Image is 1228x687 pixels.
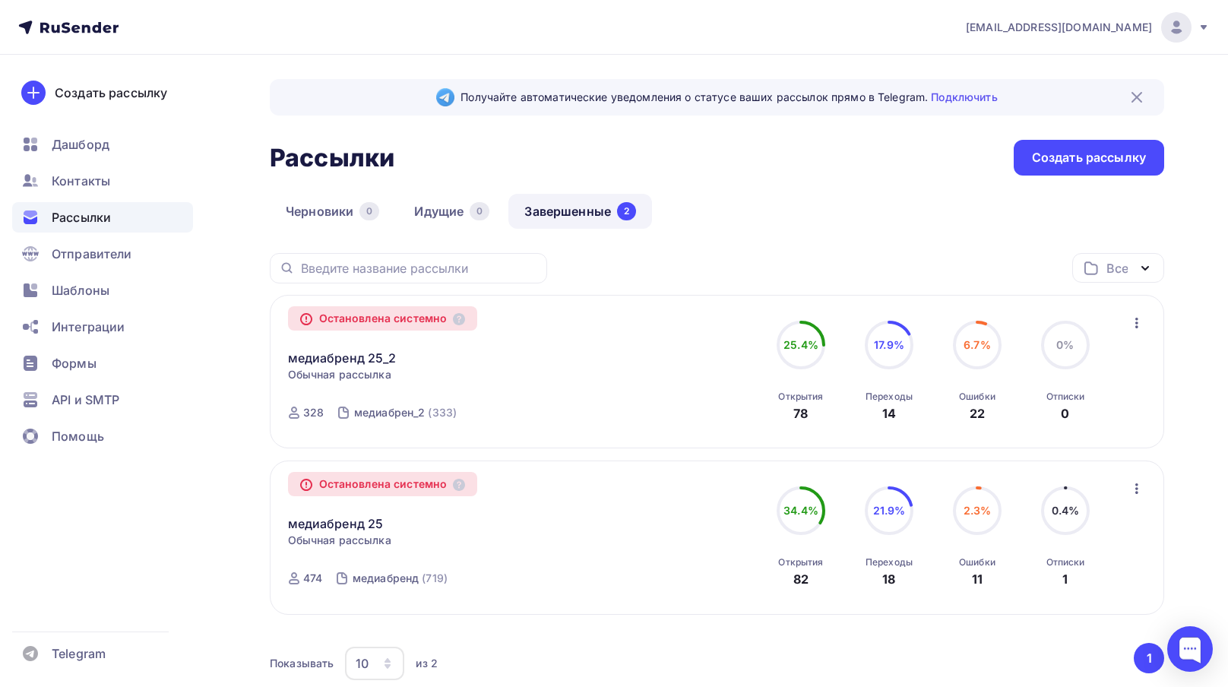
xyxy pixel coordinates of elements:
[301,260,538,277] input: Введите название рассылки
[882,404,896,423] div: 14
[617,202,636,220] div: 2
[52,135,109,154] span: Дашборд
[288,514,384,533] a: медиабренд 25
[966,20,1152,35] span: [EMAIL_ADDRESS][DOMAIN_NAME]
[270,143,394,173] h2: Рассылки
[1046,556,1085,568] div: Отписки
[353,400,458,425] a: медиабрен_2 (333)
[874,338,904,351] span: 17.9%
[1134,643,1164,673] button: Go to page 1
[1061,404,1069,423] div: 0
[12,202,193,233] a: Рассылки
[1106,259,1128,277] div: Все
[422,571,448,586] div: (719)
[288,349,397,367] a: медиабренд 25_2
[1052,504,1080,517] span: 0.4%
[52,427,104,445] span: Помощь
[12,239,193,269] a: Отправители
[428,405,457,420] div: (333)
[793,404,808,423] div: 78
[970,404,985,423] div: 22
[778,556,823,568] div: Открытия
[288,306,478,331] div: Остановлена системно
[1056,338,1074,351] span: 0%
[270,194,395,229] a: Черновики0
[354,405,426,420] div: медиабрен_2
[1072,253,1164,283] button: Все
[270,656,334,671] div: Показывать
[52,354,97,372] span: Формы
[783,504,818,517] span: 34.4%
[52,281,109,299] span: Шаблоны
[52,245,132,263] span: Отправители
[356,654,369,673] div: 10
[778,391,823,403] div: Открытия
[1131,643,1165,673] ul: Pagination
[964,504,992,517] span: 2.3%
[344,646,405,681] button: 10
[12,348,193,378] a: Формы
[55,84,167,102] div: Создать рассылку
[866,556,913,568] div: Переходы
[359,202,379,220] div: 0
[303,571,322,586] div: 474
[52,172,110,190] span: Контакты
[288,472,478,496] div: Остановлена системно
[959,556,995,568] div: Ошибки
[288,533,391,548] span: Обычная рассылка
[882,570,895,588] div: 18
[52,208,111,226] span: Рассылки
[508,194,652,229] a: Завершенные2
[52,644,106,663] span: Telegram
[783,338,818,351] span: 25.4%
[460,90,997,105] span: Получайте автоматические уведомления о статусе ваших рассылок прямо в Telegram.
[288,367,391,382] span: Обычная рассылка
[1046,391,1085,403] div: Отписки
[398,194,505,229] a: Идущие0
[12,129,193,160] a: Дашборд
[52,318,125,336] span: Интеграции
[966,12,1210,43] a: [EMAIL_ADDRESS][DOMAIN_NAME]
[436,88,454,106] img: Telegram
[959,391,995,403] div: Ошибки
[1032,149,1146,166] div: Создать рассылку
[793,570,809,588] div: 82
[873,504,906,517] span: 21.9%
[972,570,983,588] div: 11
[12,275,193,306] a: Шаблоны
[470,202,489,220] div: 0
[353,571,419,586] div: медиабренд
[12,166,193,196] a: Контакты
[351,566,449,590] a: медиабренд (719)
[931,90,997,103] a: Подключить
[52,391,119,409] span: API и SMTP
[416,656,438,671] div: из 2
[866,391,913,403] div: Переходы
[964,338,991,351] span: 6.7%
[1062,570,1068,588] div: 1
[303,405,324,420] div: 328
